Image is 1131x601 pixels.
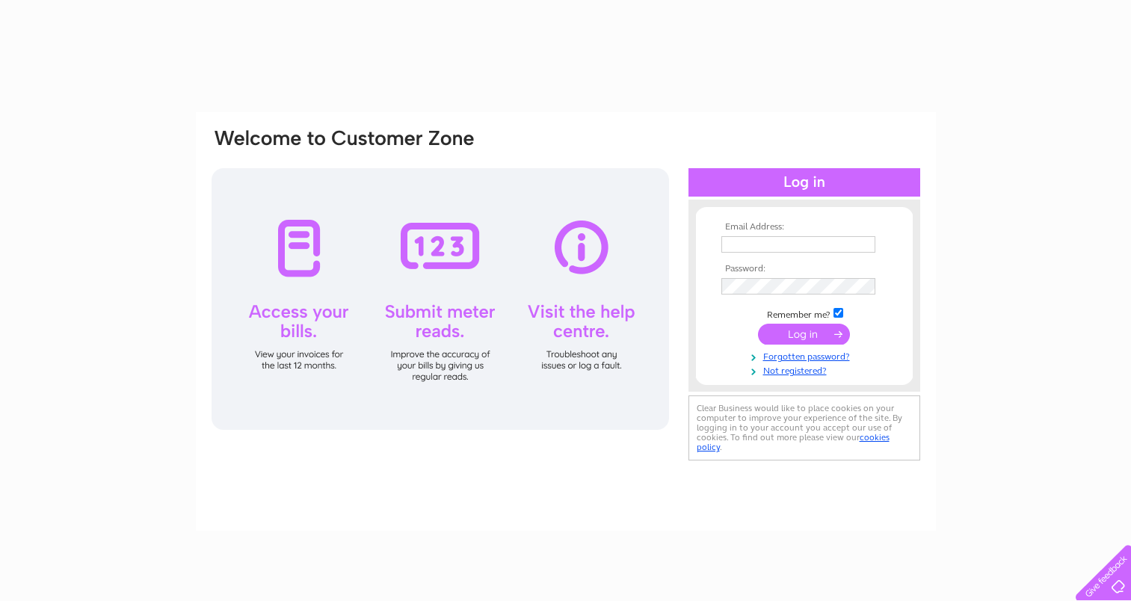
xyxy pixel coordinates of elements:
input: Submit [758,324,850,345]
th: Email Address: [718,222,891,232]
a: Forgotten password? [721,348,891,363]
a: cookies policy [697,432,890,452]
a: Not registered? [721,363,891,377]
div: Clear Business would like to place cookies on your computer to improve your experience of the sit... [688,395,920,460]
th: Password: [718,264,891,274]
td: Remember me? [718,306,891,321]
